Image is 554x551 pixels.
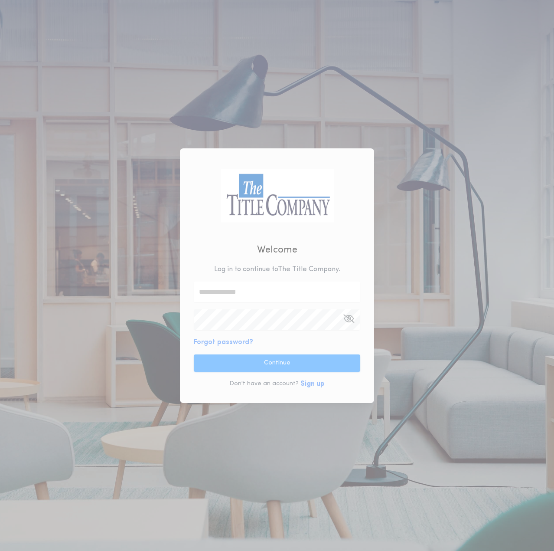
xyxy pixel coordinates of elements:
[214,264,340,275] p: Log in to continue to The Title Company .
[194,354,360,372] button: Continue
[257,243,297,257] h2: Welcome
[300,379,325,389] button: Sign up
[220,169,334,222] img: logo
[229,380,299,388] p: Don't have an account?
[194,337,253,348] button: Forgot password?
